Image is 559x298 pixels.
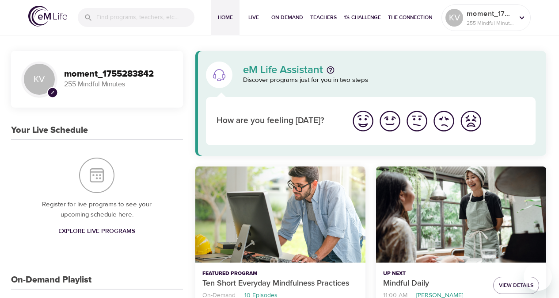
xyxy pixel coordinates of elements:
[96,8,194,27] input: Find programs, teachers, etc...
[457,108,484,135] button: I'm feeling worst
[493,277,539,294] button: View Details
[29,200,165,220] p: Register for live programs to see your upcoming schedule here.
[79,158,114,193] img: Your Live Schedule
[524,263,552,291] iframe: Button to launch messaging window
[58,226,135,237] span: Explore Live Programs
[215,13,236,22] span: Home
[202,278,358,290] p: Ten Short Everyday Mindfulness Practices
[243,75,536,85] p: Discover programs just for you in two steps
[64,69,172,79] h3: moment_1755283842
[344,13,381,22] span: 1% Challenge
[405,109,429,133] img: ok
[376,166,546,263] button: Mindful Daily
[467,19,513,27] p: 255 Mindful Minutes
[378,109,402,133] img: good
[64,79,172,89] p: 255 Mindful Minutes
[403,108,430,135] button: I'm feeling ok
[467,8,513,19] p: moment_1755283842
[28,6,67,27] img: logo
[217,115,339,128] p: How are you feeling [DATE]?
[383,278,486,290] p: Mindful Daily
[271,13,303,22] span: On-Demand
[459,109,483,133] img: worst
[445,9,463,27] div: KV
[202,270,358,278] p: Featured Program
[212,68,226,82] img: eM Life Assistant
[376,108,403,135] button: I'm feeling good
[388,13,432,22] span: The Connection
[383,270,486,278] p: Up Next
[432,109,456,133] img: bad
[11,275,91,285] h3: On-Demand Playlist
[55,223,139,240] a: Explore Live Programs
[243,65,323,75] p: eM Life Assistant
[499,281,533,290] span: View Details
[243,13,264,22] span: Live
[310,13,337,22] span: Teachers
[22,62,57,97] div: KV
[11,125,88,135] h3: Your Live Schedule
[351,109,375,133] img: great
[350,108,376,135] button: I'm feeling great
[430,108,457,135] button: I'm feeling bad
[195,166,365,263] button: Ten Short Everyday Mindfulness Practices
